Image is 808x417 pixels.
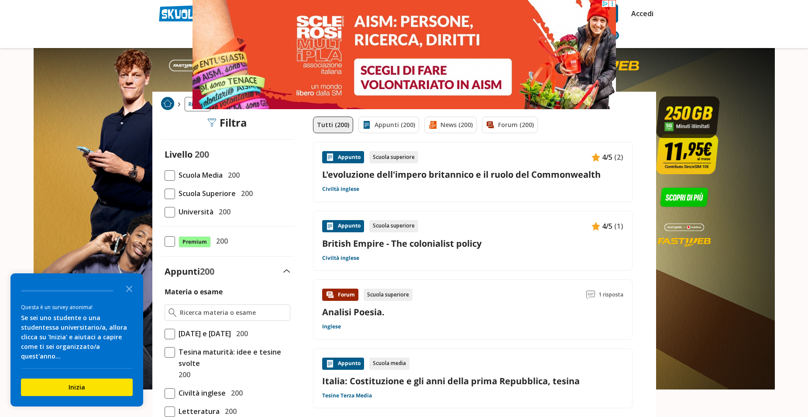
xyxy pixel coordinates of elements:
[322,220,364,232] div: Appunto
[322,358,364,370] div: Appunto
[322,375,623,387] a: Italia: Costituzione e gli anni della prima Repubblica, tesina
[369,358,409,370] div: Scuola media
[207,117,247,129] div: Filtra
[322,392,372,399] a: Tesine Terza Media
[161,97,174,110] img: Home
[215,206,230,217] span: 200
[233,328,248,339] span: 200
[369,151,418,163] div: Scuola superiore
[200,265,214,277] span: 200
[358,117,419,133] a: Appunti (200)
[322,186,359,193] a: Civiltà inglese
[428,121,437,129] img: News filtro contenuto
[591,153,600,162] img: Appunti contenuto
[221,406,237,417] span: 200
[322,151,364,163] div: Appunto
[362,121,371,129] img: Appunti filtro contenuto
[165,265,214,277] label: Appunti
[10,273,143,407] div: Survey
[175,369,190,380] span: 200
[21,313,133,361] div: Se sei uno studente o una studentessa universitario/a, allora clicca su 'Inizia' e aiutaci a capi...
[207,118,216,127] img: Filtra filtri mobile
[486,121,495,129] img: Forum filtro contenuto
[185,97,210,111] a: Ricerca
[227,387,243,399] span: 200
[224,169,240,181] span: 200
[602,152,612,163] span: 4/5
[175,188,236,199] span: Scuola Superiore
[326,359,334,368] img: Appunti contenuto
[326,153,334,162] img: Appunti contenuto
[180,308,286,317] input: Ricerca materia o esame
[326,290,334,299] img: Forum contenuto
[591,222,600,231] img: Appunti contenuto
[364,289,413,301] div: Scuola superiore
[598,289,623,301] span: 1 risposta
[161,97,174,111] a: Home
[614,152,623,163] span: (2)
[175,169,223,181] span: Scuola Media
[120,279,138,297] button: Close the survey
[322,169,623,180] a: L'evoluzione dell'impero britannico e il ruolo del Commonwealth
[175,406,220,417] span: Letteratura
[614,221,623,232] span: (1)
[175,328,231,339] span: [DATE] e [DATE]
[322,289,358,301] div: Forum
[21,303,133,311] div: Questa è un survey anonima!
[175,387,226,399] span: Civiltà inglese
[322,306,385,318] a: Analisi Poesia.
[175,346,290,369] span: Tesina maturità: idee e tesine svolte
[322,323,341,330] a: Inglese
[326,222,334,231] img: Appunti contenuto
[283,269,290,273] img: Apri e chiudi sezione
[586,290,595,299] img: Commenti lettura
[424,117,477,133] a: News (200)
[179,236,211,248] span: Premium
[175,206,213,217] span: Università
[213,235,228,247] span: 200
[482,117,538,133] a: Forum (200)
[168,308,177,317] img: Ricerca materia o esame
[165,287,223,296] label: Materia o esame
[21,379,133,396] button: Inizia
[322,238,623,249] a: British Empire - The colonialist policy
[631,4,650,23] a: Accedi
[602,221,612,232] span: 4/5
[237,188,253,199] span: 200
[322,255,359,262] a: Civiltà inglese
[369,220,418,232] div: Scuola superiore
[165,148,193,160] label: Livello
[195,148,209,160] span: 200
[313,117,353,133] a: Tutti (200)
